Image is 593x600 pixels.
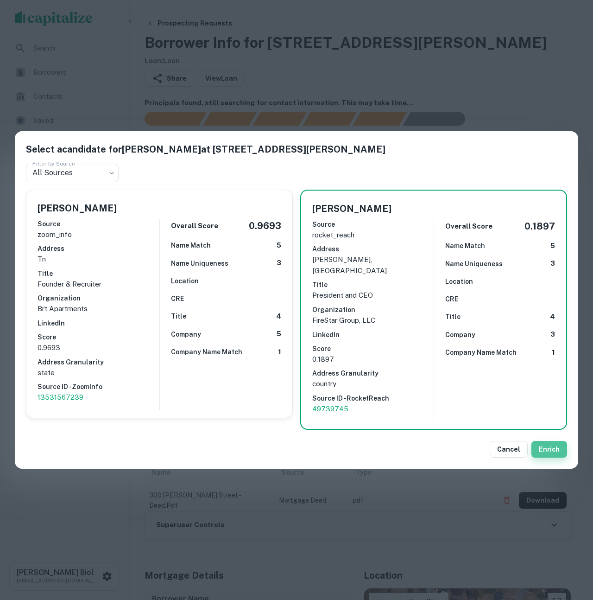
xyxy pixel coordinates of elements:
[38,293,159,303] h6: Organization
[38,243,159,254] h6: Address
[38,392,159,403] a: 13531567239
[445,221,492,232] h6: Overall Score
[312,315,434,326] p: FireStar Group, LLC
[312,254,434,276] p: [PERSON_NAME], [GEOGRAPHIC_DATA]
[550,258,555,269] h6: 3
[32,160,75,167] label: Filter by Source
[490,441,528,458] button: Cancel
[38,367,159,378] p: state
[171,347,242,357] h6: Company Name Match
[312,219,434,230] h6: Source
[26,164,119,182] div: All Sources
[312,230,434,241] p: rocket_reach
[547,496,593,541] iframe: Chat Widget
[445,312,461,322] h6: Title
[26,142,567,156] h5: Select a candidate for [PERSON_NAME] at [STREET_ADDRESS][PERSON_NAME]
[550,329,555,340] h6: 3
[171,294,184,304] h6: CRE
[38,219,159,229] h6: Source
[38,254,159,265] p: tn
[312,403,434,415] a: 49739745
[312,354,434,365] p: 0.1897
[445,294,458,304] h6: CRE
[38,268,159,279] h6: Title
[38,229,159,240] p: zoom_info
[445,241,485,251] h6: Name Match
[524,219,555,233] h5: 0.1897
[278,347,281,357] h6: 1
[249,219,281,233] h5: 0.9693
[312,290,434,301] p: President and CEO
[277,329,281,339] h6: 5
[171,258,228,268] h6: Name Uniqueness
[171,329,201,339] h6: Company
[171,221,218,231] h6: Overall Score
[38,332,159,342] h6: Score
[277,258,281,268] h6: 3
[312,344,434,354] h6: Score
[38,303,159,314] p: Brt Apartments
[445,330,475,340] h6: Company
[550,312,555,322] h6: 4
[38,318,159,328] h6: LinkedIn
[550,241,555,251] h6: 5
[552,347,555,358] h6: 1
[531,441,567,458] button: Enrich
[312,244,434,254] h6: Address
[312,378,434,389] p: country
[38,357,159,367] h6: Address Granularity
[276,311,281,322] h6: 4
[445,276,473,287] h6: Location
[445,347,517,357] h6: Company Name Match
[38,201,117,215] h5: [PERSON_NAME]
[445,259,503,269] h6: Name Uniqueness
[312,202,391,216] h5: [PERSON_NAME]
[171,240,211,250] h6: Name Match
[312,368,434,378] h6: Address Granularity
[312,305,434,315] h6: Organization
[312,280,434,290] h6: Title
[312,393,434,403] h6: Source ID - RocketReach
[38,342,159,353] p: 0.9693
[38,382,159,392] h6: Source ID - ZoomInfo
[171,311,186,321] h6: Title
[171,276,199,286] h6: Location
[38,279,159,290] p: Founder & Recruiter
[277,240,281,251] h6: 5
[312,330,434,340] h6: LinkedIn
